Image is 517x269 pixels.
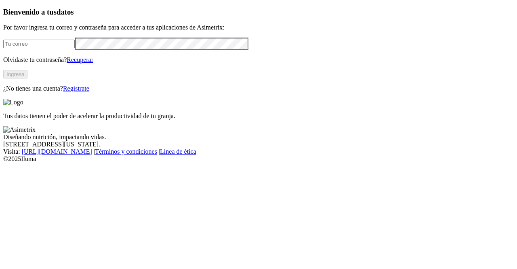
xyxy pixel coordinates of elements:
[57,8,74,16] span: datos
[3,148,514,155] div: Visita : | |
[3,8,514,17] h3: Bienvenido a tus
[3,56,514,64] p: Olvidaste tu contraseña?
[3,141,514,148] div: [STREET_ADDRESS][US_STATE].
[160,148,196,155] a: Línea de ética
[3,99,23,106] img: Logo
[3,85,514,92] p: ¿No tienes una cuenta?
[3,70,27,78] button: Ingresa
[3,133,514,141] div: Diseñando nutrición, impactando vidas.
[3,126,36,133] img: Asimetrix
[3,40,75,48] input: Tu correo
[95,148,157,155] a: Términos y condiciones
[22,148,92,155] a: [URL][DOMAIN_NAME]
[67,56,93,63] a: Recuperar
[3,112,514,120] p: Tus datos tienen el poder de acelerar la productividad de tu granja.
[3,24,514,31] p: Por favor ingresa tu correo y contraseña para acceder a tus aplicaciones de Asimetrix:
[63,85,89,92] a: Regístrate
[3,155,514,163] div: © 2025 Iluma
